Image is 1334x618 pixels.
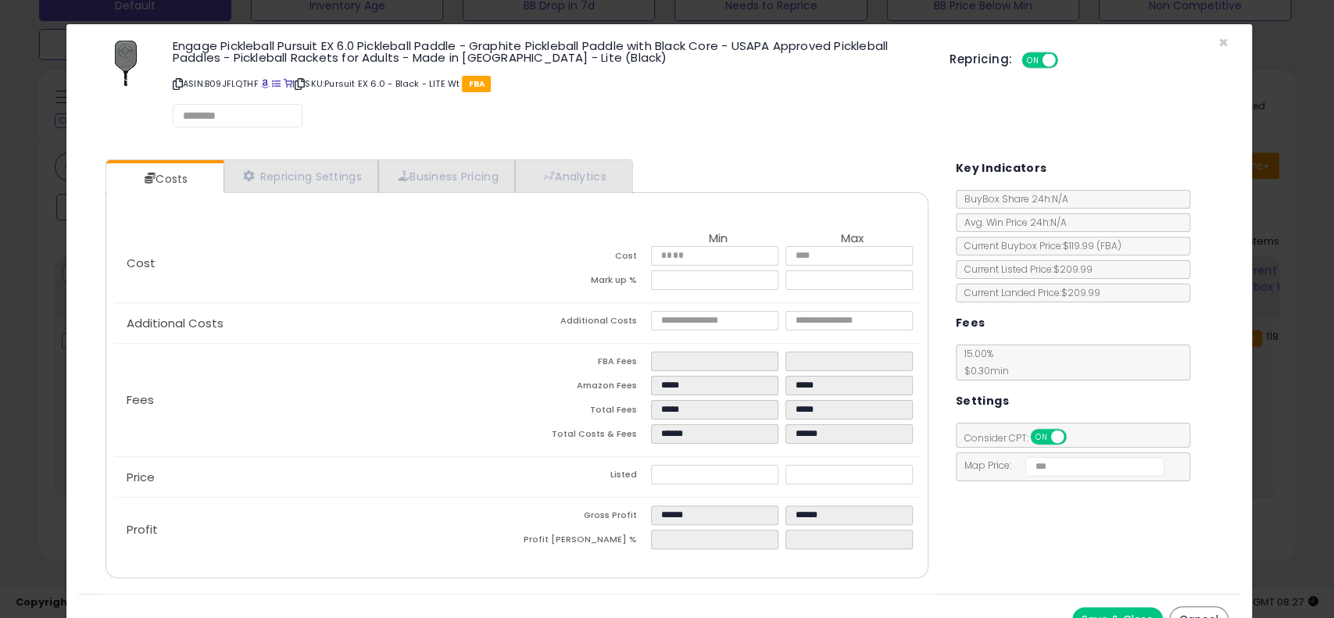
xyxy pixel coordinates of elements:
[1096,239,1121,252] span: ( FBA )
[1064,430,1089,444] span: OFF
[651,232,785,246] th: Min
[261,77,270,90] a: BuyBox page
[114,394,517,406] p: Fees
[950,53,1012,66] h5: Repricing:
[517,530,651,554] td: Profit [PERSON_NAME] %
[517,352,651,376] td: FBA Fees
[1056,54,1081,67] span: OFF
[106,163,222,195] a: Costs
[517,246,651,270] td: Cost
[957,364,1009,377] span: $0.30 min
[1023,54,1043,67] span: ON
[224,160,378,192] a: Repricing Settings
[517,424,651,448] td: Total Costs & Fees
[957,459,1165,472] span: Map Price:
[517,505,651,530] td: Gross Profit
[957,263,1093,276] span: Current Listed Price: $209.99
[785,232,920,246] th: Max
[957,192,1068,205] span: BuyBox Share 24h: N/A
[957,347,1009,377] span: 15.00 %
[957,216,1067,229] span: Avg. Win Price 24h: N/A
[114,40,138,87] img: 31QZMiSosrL._SL60_.jpg
[173,40,926,63] h3: Engage Pickleball Pursuit EX 6.0 Pickleball Paddle - Graphite Pickleball Paddle with Black Core -...
[173,71,926,96] p: ASIN: B09JFLQTHF | SKU: Pursuit EX 6.0 - Black - LITE Wt
[956,159,1047,178] h5: Key Indicators
[1063,239,1121,252] span: $119.99
[957,431,1087,445] span: Consider CPT:
[114,523,517,536] p: Profit
[957,286,1100,299] span: Current Landed Price: $209.99
[114,471,517,484] p: Price
[957,239,1121,252] span: Current Buybox Price:
[114,317,517,330] p: Additional Costs
[1032,430,1051,444] span: ON
[517,465,651,489] td: Listed
[956,313,985,333] h5: Fees
[515,160,631,192] a: Analytics
[517,270,651,295] td: Mark up %
[517,311,651,335] td: Additional Costs
[284,77,292,90] a: Your listing only
[1218,31,1228,54] span: ×
[517,376,651,400] td: Amazon Fees
[378,160,515,192] a: Business Pricing
[462,76,491,92] span: FBA
[517,400,651,424] td: Total Fees
[272,77,281,90] a: All offer listings
[956,391,1009,411] h5: Settings
[114,257,517,270] p: Cost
